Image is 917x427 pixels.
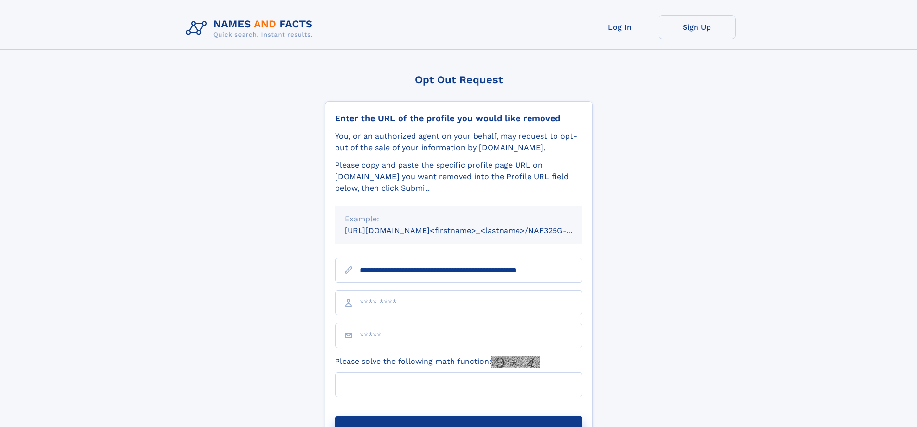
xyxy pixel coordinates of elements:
[335,356,540,368] label: Please solve the following math function:
[182,15,321,41] img: Logo Names and Facts
[335,113,582,124] div: Enter the URL of the profile you would like removed
[345,226,601,235] small: [URL][DOMAIN_NAME]<firstname>_<lastname>/NAF325G-xxxxxxxx
[335,130,582,154] div: You, or an authorized agent on your behalf, may request to opt-out of the sale of your informatio...
[659,15,736,39] a: Sign Up
[345,213,573,225] div: Example:
[325,74,593,86] div: Opt Out Request
[335,159,582,194] div: Please copy and paste the specific profile page URL on [DOMAIN_NAME] you want removed into the Pr...
[581,15,659,39] a: Log In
